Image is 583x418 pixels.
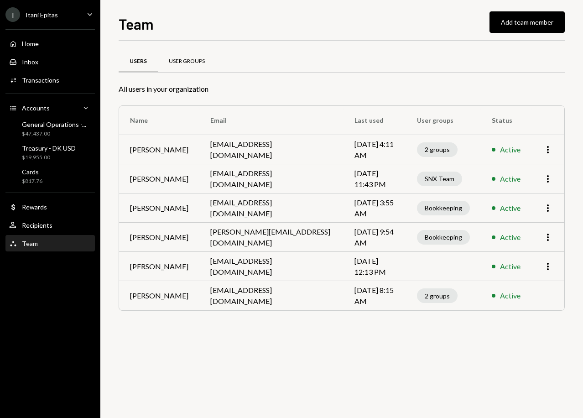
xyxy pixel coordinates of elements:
[500,290,521,301] div: Active
[119,50,158,73] a: Users
[199,223,344,252] td: [PERSON_NAME][EMAIL_ADDRESS][DOMAIN_NAME]
[199,281,344,310] td: [EMAIL_ADDRESS][DOMAIN_NAME]
[406,106,481,135] th: User groups
[199,193,344,223] td: [EMAIL_ADDRESS][DOMAIN_NAME]
[169,57,205,65] div: User Groups
[22,120,86,128] div: General Operations -...
[500,203,521,214] div: Active
[344,164,406,193] td: [DATE] 11:43 PM
[417,142,458,157] div: 2 groups
[500,232,521,243] div: Active
[417,230,470,245] div: Bookkeeping
[119,15,154,33] h1: Team
[344,193,406,223] td: [DATE] 3:55 AM
[5,72,95,88] a: Transactions
[344,281,406,310] td: [DATE] 8:15 AM
[119,281,199,310] td: [PERSON_NAME]
[5,199,95,215] a: Rewards
[22,203,47,211] div: Rewards
[22,154,76,162] div: $19,955.00
[5,235,95,251] a: Team
[5,118,95,140] a: General Operations -...$47,437.00
[500,144,521,155] div: Active
[5,53,95,70] a: Inbox
[130,57,147,65] div: Users
[344,252,406,281] td: [DATE] 12:13 PM
[5,99,95,116] a: Accounts
[22,130,86,138] div: $47,437.00
[119,252,199,281] td: [PERSON_NAME]
[5,217,95,233] a: Recipients
[417,201,470,215] div: Bookkeeping
[22,58,38,66] div: Inbox
[199,252,344,281] td: [EMAIL_ADDRESS][DOMAIN_NAME]
[417,288,458,303] div: 2 groups
[22,178,42,185] div: $817.76
[119,223,199,252] td: [PERSON_NAME]
[22,168,42,176] div: Cards
[22,104,50,112] div: Accounts
[5,141,95,163] a: Treasury - DK USD$19,955.00
[26,11,58,19] div: Itani Epitas
[22,221,52,229] div: Recipients
[344,106,406,135] th: Last used
[199,106,344,135] th: Email
[22,240,38,247] div: Team
[119,164,199,193] td: [PERSON_NAME]
[5,35,95,52] a: Home
[22,40,39,47] div: Home
[199,164,344,193] td: [EMAIL_ADDRESS][DOMAIN_NAME]
[489,11,565,33] button: Add team member
[500,173,521,184] div: Active
[500,261,521,272] div: Active
[119,106,199,135] th: Name
[344,135,406,164] td: [DATE] 4:11 AM
[22,76,59,84] div: Transactions
[5,7,20,22] div: I
[119,193,199,223] td: [PERSON_NAME]
[5,165,95,187] a: Cards$817.76
[481,106,531,135] th: Status
[119,135,199,164] td: [PERSON_NAME]
[158,50,216,73] a: User Groups
[199,135,344,164] td: [EMAIL_ADDRESS][DOMAIN_NAME]
[119,84,565,94] div: All users in your organization
[344,223,406,252] td: [DATE] 9:54 AM
[22,144,76,152] div: Treasury - DK USD
[417,172,462,186] div: SNX Team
